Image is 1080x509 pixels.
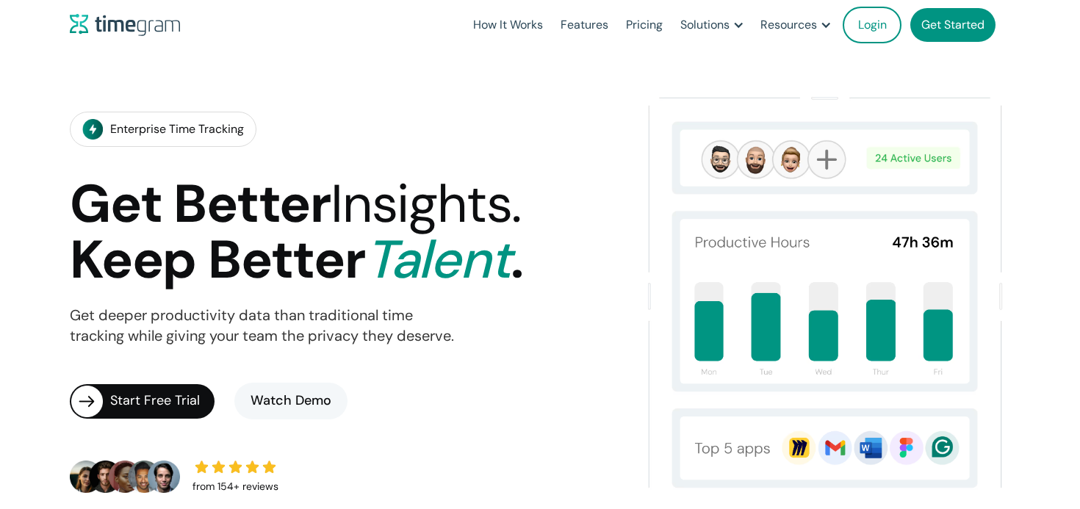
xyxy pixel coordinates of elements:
a: Watch Demo [234,383,348,419]
div: from 154+ reviews [192,477,278,497]
div: Start Free Trial [110,391,215,411]
a: Start Free Trial [70,384,215,419]
div: Solutions [680,15,730,35]
span: Talent [365,225,511,294]
a: Get Started [910,8,996,42]
a: Login [843,7,901,43]
div: Enterprise Time Tracking [110,119,244,140]
div: Resources [760,15,817,35]
p: Get deeper productivity data than traditional time tracking while giving your team the privacy th... [70,306,454,347]
span: Insights. [331,170,521,238]
h1: Get Better Keep Better . [70,176,522,289]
